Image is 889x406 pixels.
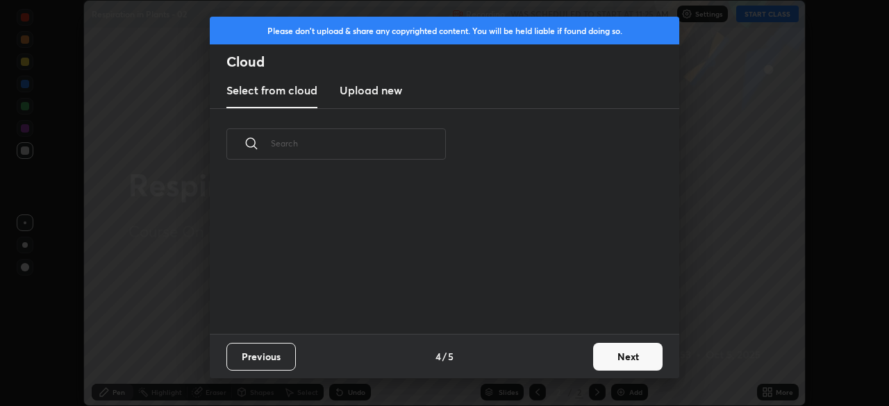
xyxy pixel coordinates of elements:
h4: / [442,349,447,364]
h2: Cloud [226,53,679,71]
input: Search [271,114,446,173]
h4: 4 [435,349,441,364]
button: Previous [226,343,296,371]
div: grid [210,176,663,334]
h3: Upload new [340,82,402,99]
button: Next [593,343,663,371]
h4: 5 [448,349,454,364]
div: Please don't upload & share any copyrighted content. You will be held liable if found doing so. [210,17,679,44]
h3: Select from cloud [226,82,317,99]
